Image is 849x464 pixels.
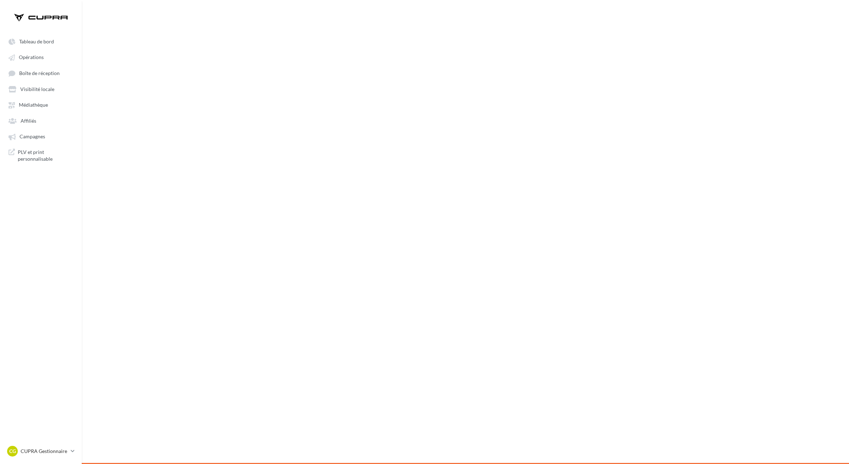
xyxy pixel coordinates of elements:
[21,118,36,124] span: Affiliés
[19,102,48,108] span: Médiathèque
[19,38,54,44] span: Tableau de bord
[20,134,45,140] span: Campagnes
[4,82,77,95] a: Visibilité locale
[4,114,77,127] a: Affiliés
[4,50,77,63] a: Opérations
[18,149,73,162] span: PLV et print personnalisable
[4,98,77,111] a: Médiathèque
[6,444,76,458] a: CG CUPRA Gestionnaire
[4,130,77,143] a: Campagnes
[19,70,60,76] span: Boîte de réception
[4,35,77,48] a: Tableau de bord
[4,66,77,80] a: Boîte de réception
[4,146,77,165] a: PLV et print personnalisable
[20,86,54,92] span: Visibilité locale
[9,448,16,455] span: CG
[19,54,44,60] span: Opérations
[21,448,68,455] p: CUPRA Gestionnaire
